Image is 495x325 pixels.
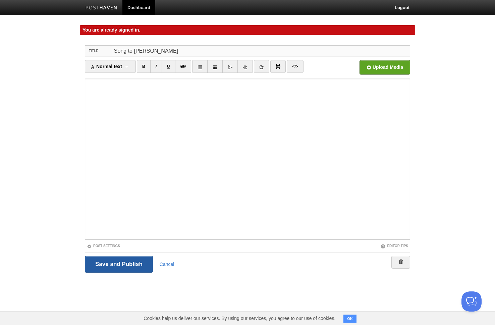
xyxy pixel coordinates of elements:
[80,25,415,35] div: You are already signed in.
[276,64,280,69] img: pagebreak-icon.png
[381,244,408,248] a: Editor Tips
[287,60,303,73] a: </>
[150,60,162,73] a: I
[162,60,175,73] a: U
[180,64,186,69] del: Str
[137,312,342,325] span: Cookies help us deliver our services. By using our services, you agree to our use of cookies.
[137,60,151,73] a: B
[85,256,153,273] input: Save and Publish
[461,291,482,312] iframe: Help Scout Beacon - Open
[85,46,112,56] label: Title
[175,60,191,73] a: Str
[86,6,117,11] img: Posthaven-bar
[90,64,122,69] span: Normal text
[343,315,356,323] button: OK
[87,244,120,248] a: Post Settings
[160,262,174,267] a: Cancel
